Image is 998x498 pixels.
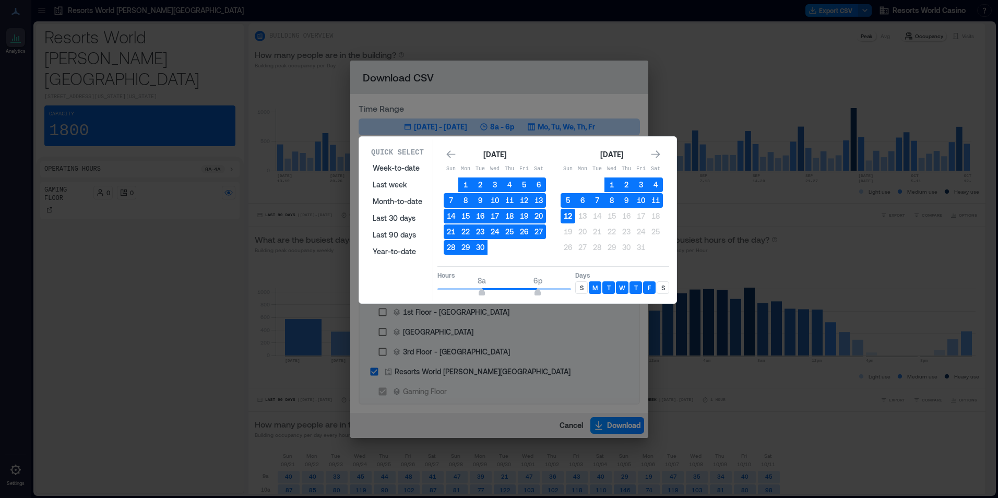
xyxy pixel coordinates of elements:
button: 5 [517,177,531,192]
p: Sun [561,165,575,173]
p: F [648,283,651,292]
button: 25 [648,224,663,239]
span: 6p [533,276,542,285]
button: 17 [488,209,502,223]
button: 10 [634,193,648,208]
p: T [607,283,611,292]
p: Sat [531,165,546,173]
button: 6 [531,177,546,192]
th: Saturday [648,162,663,176]
th: Thursday [619,162,634,176]
button: 17 [634,209,648,223]
p: Wed [604,165,619,173]
p: M [592,283,598,292]
p: S [661,283,665,292]
button: 9 [473,193,488,208]
button: 26 [517,224,531,239]
button: 2 [473,177,488,192]
button: 27 [575,240,590,255]
button: 28 [590,240,604,255]
button: 13 [575,209,590,223]
p: Mon [458,165,473,173]
p: Tue [590,165,604,173]
p: Fri [634,165,648,173]
button: 10 [488,193,502,208]
button: 3 [488,177,502,192]
p: Hours [437,271,571,279]
button: 24 [488,224,502,239]
th: Monday [458,162,473,176]
p: Quick Select [371,147,424,158]
button: 29 [458,240,473,255]
button: 22 [604,224,619,239]
button: 27 [531,224,546,239]
p: Fri [517,165,531,173]
button: 5 [561,193,575,208]
button: 19 [561,224,575,239]
p: Mon [575,165,590,173]
button: 23 [473,224,488,239]
button: 21 [444,224,458,239]
button: 12 [561,209,575,223]
button: Last 30 days [366,210,429,227]
th: Tuesday [590,162,604,176]
th: Friday [517,162,531,176]
p: Thu [502,165,517,173]
p: Tue [473,165,488,173]
th: Saturday [531,162,546,176]
button: 6 [575,193,590,208]
button: 13 [531,193,546,208]
button: 12 [517,193,531,208]
button: 16 [619,209,634,223]
button: Go to previous month [444,147,458,162]
button: 30 [473,240,488,255]
button: 23 [619,224,634,239]
button: 18 [502,209,517,223]
th: Wednesday [488,162,502,176]
button: 4 [502,177,517,192]
button: 28 [444,240,458,255]
button: Year-to-date [366,243,429,260]
button: 1 [604,177,619,192]
th: Thursday [502,162,517,176]
button: 11 [502,193,517,208]
button: 15 [604,209,619,223]
p: Days [575,271,669,279]
button: 1 [458,177,473,192]
button: 8 [604,193,619,208]
p: S [580,283,584,292]
button: 15 [458,209,473,223]
p: Thu [619,165,634,173]
button: 29 [604,240,619,255]
th: Tuesday [473,162,488,176]
button: 7 [590,193,604,208]
button: 14 [590,209,604,223]
p: Sat [648,165,663,173]
th: Sunday [561,162,575,176]
div: [DATE] [597,148,626,161]
p: T [634,283,638,292]
button: 8 [458,193,473,208]
div: [DATE] [480,148,509,161]
button: 31 [634,240,648,255]
button: 26 [561,240,575,255]
p: Sun [444,165,458,173]
button: 24 [634,224,648,239]
button: 3 [634,177,648,192]
button: 2 [619,177,634,192]
span: 8a [478,276,486,285]
th: Monday [575,162,590,176]
button: 20 [575,224,590,239]
button: Go to next month [648,147,663,162]
button: 20 [531,209,546,223]
button: 16 [473,209,488,223]
button: Week-to-date [366,160,429,176]
button: 22 [458,224,473,239]
button: 21 [590,224,604,239]
button: 19 [517,209,531,223]
button: 7 [444,193,458,208]
th: Sunday [444,162,458,176]
th: Friday [634,162,648,176]
button: 4 [648,177,663,192]
button: 11 [648,193,663,208]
